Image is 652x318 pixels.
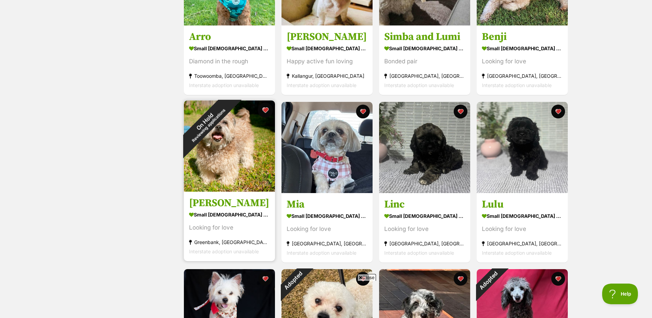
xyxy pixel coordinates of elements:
span: Interstate adoption unavailable [384,250,454,256]
div: small [DEMOGRAPHIC_DATA] Dog [287,44,367,54]
div: Diamond in the rough [189,57,270,66]
div: Greenbank, [GEOGRAPHIC_DATA] [189,237,270,247]
a: [PERSON_NAME] small [DEMOGRAPHIC_DATA] Dog Looking for love Greenbank, [GEOGRAPHIC_DATA] Intersta... [184,191,275,261]
button: favourite [356,272,370,286]
div: Looking for love [287,224,367,234]
iframe: Help Scout Beacon - Open [602,284,638,304]
a: Mia small [DEMOGRAPHIC_DATA] Dog Looking for love [GEOGRAPHIC_DATA], [GEOGRAPHIC_DATA] Interstate... [281,193,373,263]
button: favourite [551,105,565,118]
div: Adopted [467,260,508,301]
button: favourite [454,272,467,286]
div: Looking for love [384,224,465,234]
a: Lulu small [DEMOGRAPHIC_DATA] Dog Looking for love [GEOGRAPHIC_DATA], [GEOGRAPHIC_DATA] Interstat... [477,193,568,263]
button: favourite [551,272,565,286]
span: Interstate adoption unavailable [482,83,552,88]
a: Benji small [DEMOGRAPHIC_DATA] Dog Looking for love [GEOGRAPHIC_DATA], [GEOGRAPHIC_DATA] Intersta... [477,25,568,95]
h3: Mia [287,198,367,211]
div: small [DEMOGRAPHIC_DATA] Dog [189,210,270,220]
div: [GEOGRAPHIC_DATA], [GEOGRAPHIC_DATA] [287,239,367,248]
h3: Lulu [482,198,563,211]
h3: Arro [189,31,270,44]
div: small [DEMOGRAPHIC_DATA] Dog [384,44,465,54]
img: Linc [379,102,470,193]
a: Linc small [DEMOGRAPHIC_DATA] Dog Looking for love [GEOGRAPHIC_DATA], [GEOGRAPHIC_DATA] Interstat... [379,193,470,263]
div: small [DEMOGRAPHIC_DATA] Dog [482,44,563,54]
span: Interstate adoption unavailable [189,83,259,88]
div: Looking for love [482,57,563,66]
span: Interstate adoption unavailable [482,250,552,256]
div: Toowoomba, [GEOGRAPHIC_DATA] [189,72,270,81]
img: Lulu [477,102,568,193]
span: Interstate adoption unavailable [287,83,356,88]
button: favourite [258,103,273,118]
h3: [PERSON_NAME] [189,197,270,210]
span: Interstate adoption unavailable [189,248,259,254]
a: On HoldReviewing applications [184,186,275,193]
h3: Simba and Lumi [384,31,465,44]
div: small [DEMOGRAPHIC_DATA] Dog [287,211,367,221]
a: [PERSON_NAME] small [DEMOGRAPHIC_DATA] Dog Happy active fun loving Kallangur, [GEOGRAPHIC_DATA] I... [281,25,373,95]
div: [GEOGRAPHIC_DATA], [GEOGRAPHIC_DATA] [482,239,563,248]
div: Kallangur, [GEOGRAPHIC_DATA] [287,72,367,81]
div: Looking for love [189,223,270,232]
button: favourite [356,105,370,118]
div: Bonded pair [384,57,465,66]
div: Happy active fun loving [287,57,367,66]
iframe: Advertisement [201,284,451,315]
h3: Linc [384,198,465,211]
span: Close [357,274,376,281]
button: favourite [258,272,272,286]
h3: [PERSON_NAME] [287,31,367,44]
div: small [DEMOGRAPHIC_DATA] Dog [189,44,270,54]
div: On Hold [168,85,244,161]
a: Simba and Lumi small [DEMOGRAPHIC_DATA] Dog Bonded pair [GEOGRAPHIC_DATA], [GEOGRAPHIC_DATA] Inte... [379,25,470,95]
button: favourite [454,105,467,118]
div: Looking for love [482,224,563,234]
div: [GEOGRAPHIC_DATA], [GEOGRAPHIC_DATA] [482,72,563,81]
span: Interstate adoption unavailable [384,83,454,88]
div: [GEOGRAPHIC_DATA], [GEOGRAPHIC_DATA] [384,72,465,81]
div: small [DEMOGRAPHIC_DATA] Dog [482,211,563,221]
img: Charlie [184,100,275,192]
div: [GEOGRAPHIC_DATA], [GEOGRAPHIC_DATA] [384,239,465,248]
img: Mia [281,102,373,193]
div: small [DEMOGRAPHIC_DATA] Dog [384,211,465,221]
a: Arro small [DEMOGRAPHIC_DATA] Dog Diamond in the rough Toowoomba, [GEOGRAPHIC_DATA] Interstate ad... [184,25,275,95]
span: Interstate adoption unavailable [287,250,356,256]
span: Reviewing applications [191,108,226,143]
h3: Benji [482,31,563,44]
